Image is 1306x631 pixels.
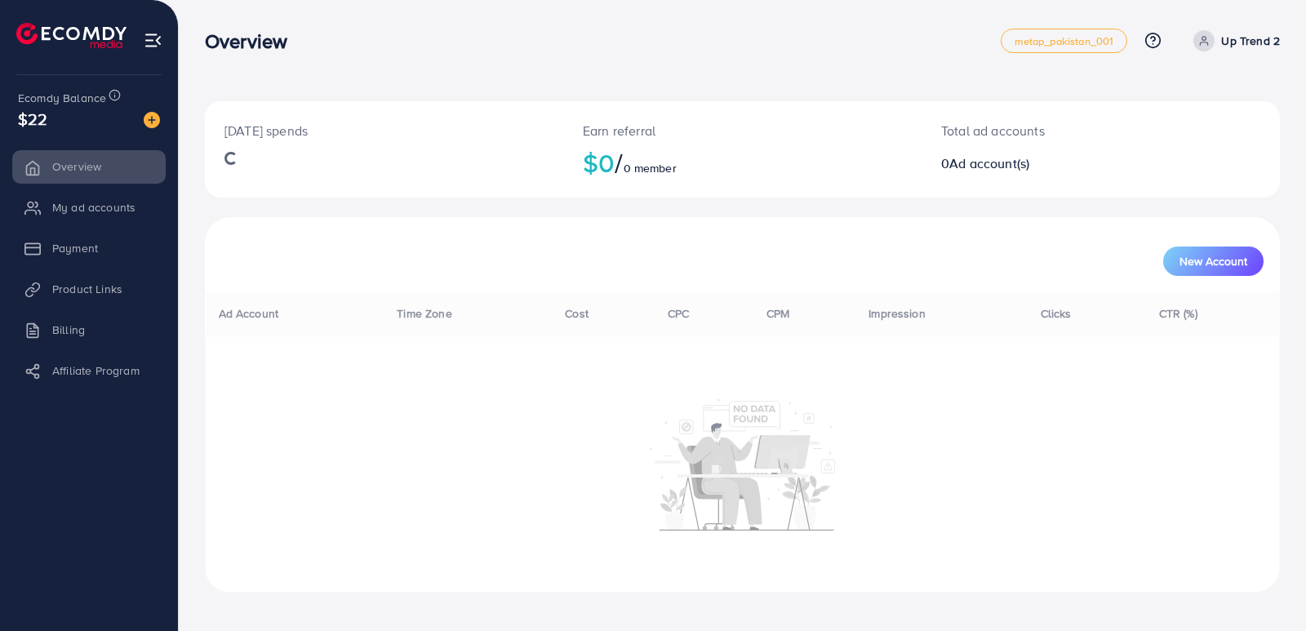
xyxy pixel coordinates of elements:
a: metap_pakistan_001 [1001,29,1128,53]
span: / [615,144,623,181]
span: New Account [1179,256,1247,267]
span: metap_pakistan_001 [1015,36,1114,47]
span: Ad account(s) [949,154,1029,172]
img: logo [16,23,127,48]
span: $22 [18,107,47,131]
img: menu [144,31,162,50]
span: 0 member [624,160,677,176]
h2: $0 [583,147,902,178]
button: New Account [1163,247,1264,276]
a: Up Trend 2 [1187,30,1280,51]
p: Total ad accounts [941,121,1171,140]
h3: Overview [205,29,300,53]
p: Up Trend 2 [1221,31,1280,51]
p: Earn referral [583,121,902,140]
h2: 0 [941,156,1171,171]
img: image [144,112,160,128]
p: [DATE] spends [224,121,544,140]
span: Ecomdy Balance [18,90,106,106]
